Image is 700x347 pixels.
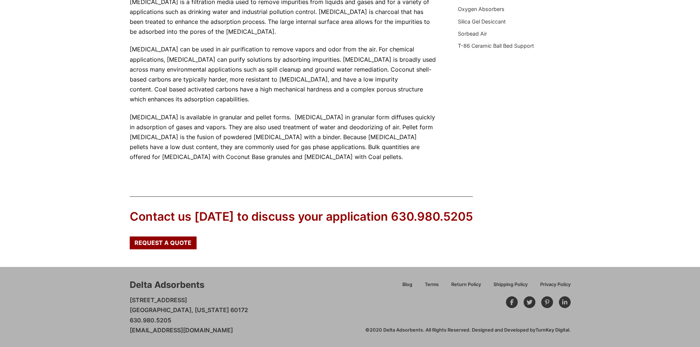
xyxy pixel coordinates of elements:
a: Privacy Policy [534,281,571,293]
a: T-86 Ceramic Ball Bed Support [458,43,534,49]
span: Request a Quote [134,240,191,246]
a: TurnKey Digital [535,327,569,333]
p: [MEDICAL_DATA] can be used in air purification to remove vapors and odor from the air. For chemic... [130,44,436,104]
p: [STREET_ADDRESS] [GEOGRAPHIC_DATA], [US_STATE] 60172 630.980.5205 [130,295,248,335]
a: Return Policy [445,281,487,293]
a: Request a Quote [130,236,197,249]
span: Shipping Policy [493,282,528,287]
span: Return Policy [451,282,481,287]
span: Terms [425,282,439,287]
div: Delta Adsorbents [130,279,204,291]
a: Shipping Policy [487,281,534,293]
a: Oxygen Absorbers [458,6,505,12]
a: Silica Gel Desiccant [458,18,506,25]
span: Privacy Policy [540,282,571,287]
a: [EMAIL_ADDRESS][DOMAIN_NAME] [130,326,233,334]
a: Terms [419,281,445,293]
span: Blog [402,282,412,287]
a: Blog [396,281,419,293]
a: Sorbead Air [458,30,487,37]
p: [MEDICAL_DATA] is available in granular and pellet forms. [MEDICAL_DATA] in granular form diffuse... [130,112,436,162]
div: ©2020 Delta Adsorbents. All Rights Reserved. Designed and Developed by . [365,327,571,333]
div: Contact us [DATE] to discuss your application 630.980.5205 [130,209,473,225]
